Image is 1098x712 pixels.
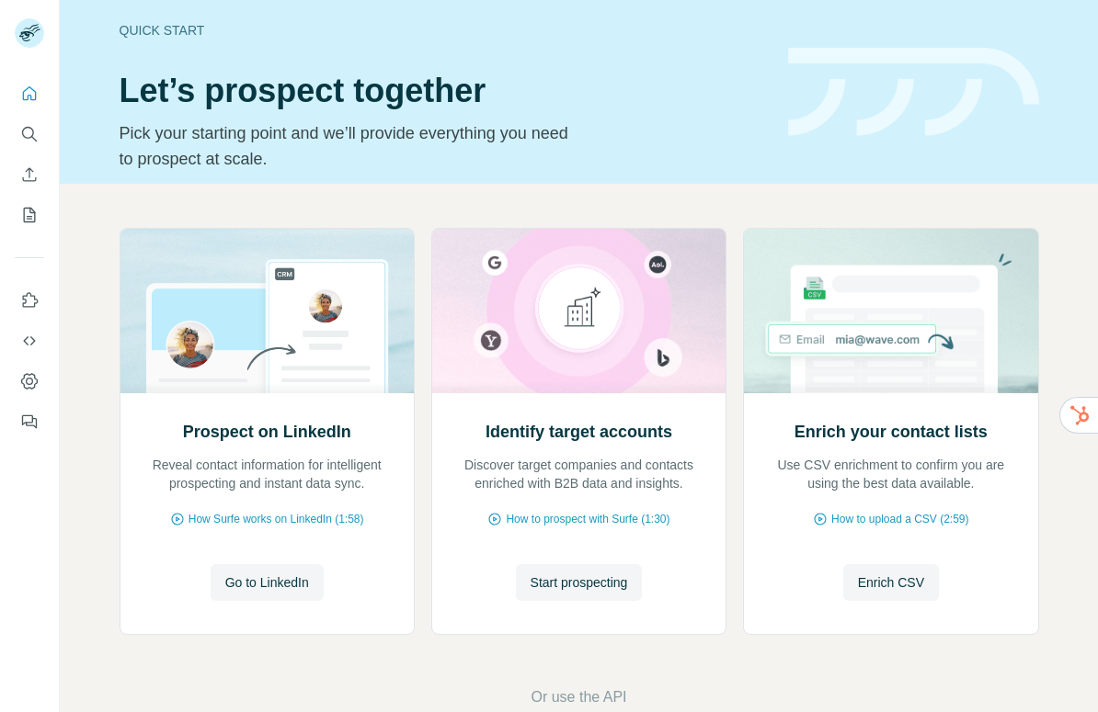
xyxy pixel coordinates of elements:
span: How to prospect with Surfe (1:30) [506,511,669,527]
button: Use Surfe on LinkedIn [15,284,44,317]
p: Pick your starting point and we’ll provide everything you need to prospect at scale. [120,120,580,172]
img: Enrich your contact lists [743,229,1038,393]
button: Dashboard [15,365,44,398]
button: Use Surfe API [15,324,44,357]
button: Or use the API [531,686,626,708]
button: Go to LinkedIn [211,564,324,601]
div: Quick start [120,21,766,40]
button: Enrich CSV [843,564,939,601]
h2: Identify target accounts [486,419,672,445]
img: banner [788,48,1039,137]
button: Search [15,118,44,151]
span: How Surfe works on LinkedIn (1:58) [189,511,364,527]
h1: Let’s prospect together [120,73,766,109]
p: Discover target companies and contacts enriched with B2B data and insights. [451,456,707,492]
button: Enrich CSV [15,158,44,191]
button: My lists [15,198,44,232]
span: Go to LinkedIn [225,573,309,592]
p: Use CSV enrichment to confirm you are using the best data available. [762,456,1019,492]
span: How to upload a CSV (2:59) [831,511,968,527]
h2: Enrich your contact lists [795,419,988,445]
button: Start prospecting [516,564,643,601]
button: Quick start [15,77,44,110]
img: Prospect on LinkedIn [120,229,415,393]
p: Reveal contact information for intelligent prospecting and instant data sync. [139,456,395,492]
h2: Prospect on LinkedIn [183,419,351,445]
span: Enrich CSV [858,573,924,592]
span: Start prospecting [531,573,628,592]
img: Identify target accounts [431,229,726,393]
button: Feedback [15,405,44,438]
